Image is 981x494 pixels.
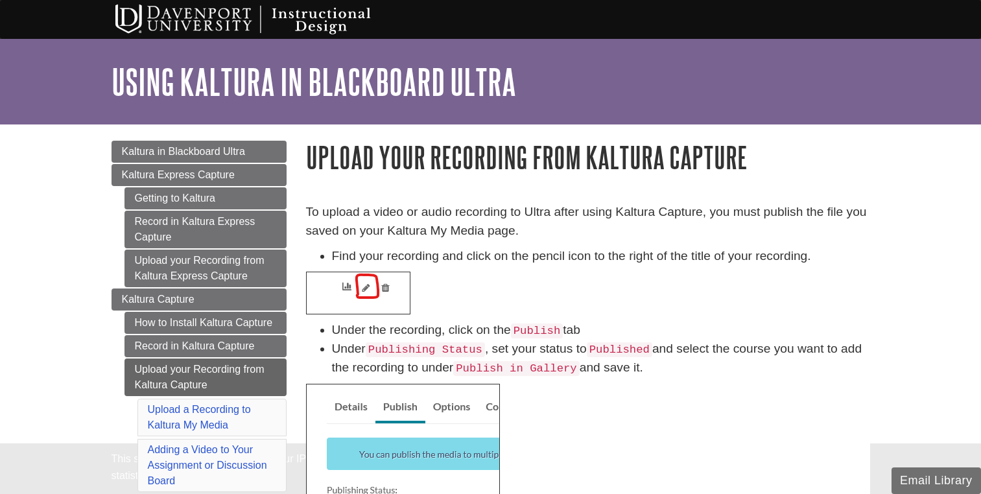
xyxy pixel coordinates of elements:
[148,444,267,486] a: Adding a Video to Your Assignment or Discussion Board
[112,141,287,163] a: Kaltura in Blackboard Ultra
[124,312,287,334] a: How to Install Kaltura Capture
[148,404,251,430] a: Upload a Recording to Kaltura My Media
[112,62,516,102] a: Using Kaltura in Blackboard Ultra
[892,467,981,494] button: Email Library
[122,146,245,157] span: Kaltura in Blackboard Ultra
[105,3,416,36] img: Davenport University Instructional Design
[332,247,870,266] li: Find your recording and click on the pencil icon to the right of the title of your recording.
[587,342,652,357] code: Published
[112,288,287,311] a: Kaltura Capture
[124,187,287,209] a: Getting to Kaltura
[122,169,235,180] span: Kaltura Express Capture
[332,321,870,340] li: Under the recording, click on the tab
[306,203,870,241] p: To upload a video or audio recording to Ultra after using Kaltura Capture, you must publish the f...
[122,294,195,305] span: Kaltura Capture
[306,141,870,174] h1: Upload your Recording from Kaltura Capture
[332,340,870,377] li: Under , set your status to and select the course you want to add the recording to under and save it.
[124,250,287,287] a: Upload your Recording from Kaltura Express Capture
[453,361,580,376] code: Publish in Gallery
[124,211,287,248] a: Record in Kaltura Express Capture
[366,342,485,357] code: Publishing Status
[112,164,287,186] a: Kaltura Express Capture
[511,323,563,338] code: Publish
[124,335,287,357] a: Record in Kaltura Capture
[124,359,287,396] a: Upload your Recording from Kaltura Capture
[306,272,410,314] img: pencil icon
